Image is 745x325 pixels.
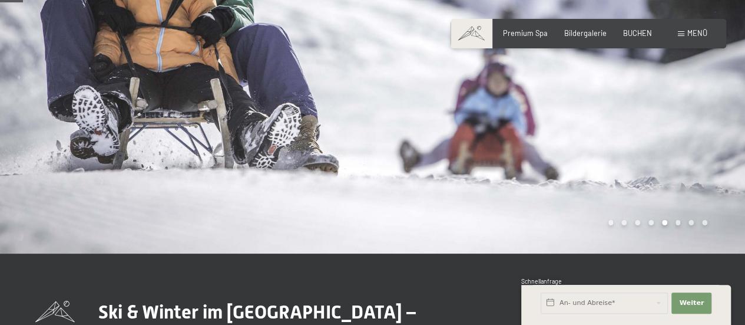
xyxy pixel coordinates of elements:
div: Carousel Page 7 [688,220,694,225]
div: Carousel Page 4 [648,220,654,225]
div: Carousel Page 2 [621,220,627,225]
div: Carousel Page 1 [608,220,614,225]
div: Carousel Page 8 [702,220,707,225]
button: Weiter [671,293,711,314]
span: Weiter [679,298,704,308]
span: Schnellanfrage [521,278,562,285]
div: Carousel Page 3 [635,220,640,225]
a: BUCHEN [623,28,652,38]
span: Menü [687,28,707,38]
div: Carousel Pagination [604,220,707,225]
a: Premium Spa [503,28,548,38]
a: Bildergalerie [564,28,607,38]
div: Carousel Page 6 [676,220,681,225]
div: Carousel Page 5 (Current Slide) [662,220,667,225]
